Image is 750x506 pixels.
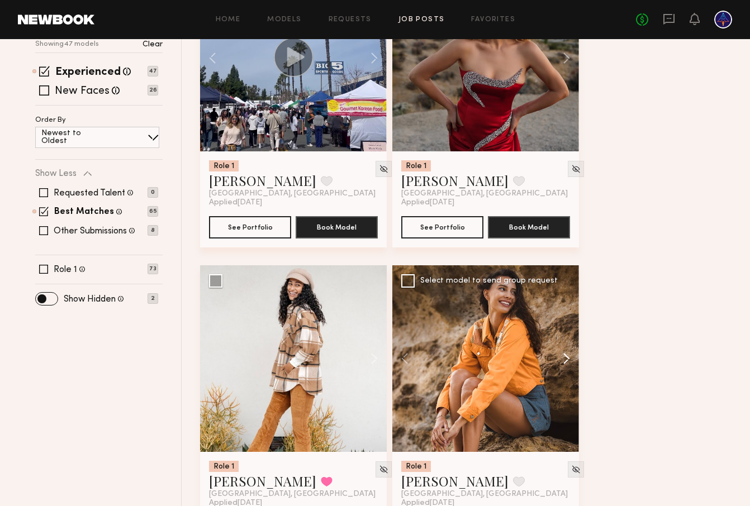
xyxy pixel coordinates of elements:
button: See Portfolio [209,216,291,238]
span: [GEOGRAPHIC_DATA], [GEOGRAPHIC_DATA] [209,490,376,499]
label: Requested Talent [54,189,125,198]
label: Show Hidden [64,295,116,304]
a: [PERSON_NAME] [401,472,509,490]
p: 47 [148,66,158,77]
a: Models [267,16,301,23]
img: Unhide Model [379,164,388,174]
label: New Faces [55,86,110,97]
button: Book Model [488,216,570,238]
img: Unhide Model [571,465,581,474]
img: Unhide Model [571,164,581,174]
button: See Portfolio [401,216,483,238]
a: Favorites [471,16,515,23]
p: 8 [148,225,158,236]
div: Role 1 [401,461,431,472]
p: Order By [35,117,66,124]
div: Role 1 [401,160,431,171]
a: Book Model [488,222,570,231]
a: Job Posts [398,16,445,23]
span: [GEOGRAPHIC_DATA], [GEOGRAPHIC_DATA] [401,189,568,198]
div: Applied [DATE] [401,198,570,207]
p: 2 [148,293,158,304]
a: Requests [329,16,372,23]
div: Applied [DATE] [209,198,378,207]
p: Showing 47 models [35,41,99,48]
label: Experienced [55,67,121,78]
p: 26 [148,85,158,96]
a: [PERSON_NAME] [401,171,509,189]
p: 65 [148,206,158,217]
p: Newest to Oldest [41,130,108,145]
label: Other Submissions [54,227,127,236]
p: 73 [148,264,158,274]
a: [PERSON_NAME] [209,171,316,189]
p: Clear [143,41,163,49]
img: Unhide Model [379,465,388,474]
a: [PERSON_NAME] [209,472,316,490]
span: [GEOGRAPHIC_DATA], [GEOGRAPHIC_DATA] [209,189,376,198]
label: Role 1 [54,265,77,274]
div: Role 1 [209,461,239,472]
div: Role 1 [209,160,239,171]
span: [GEOGRAPHIC_DATA], [GEOGRAPHIC_DATA] [401,490,568,499]
label: Best Matches [54,208,114,217]
a: Home [216,16,241,23]
a: Book Model [296,222,378,231]
p: Show Less [35,169,77,178]
p: 0 [148,187,158,198]
div: Select model to send group request [420,277,558,285]
button: Book Model [296,216,378,238]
